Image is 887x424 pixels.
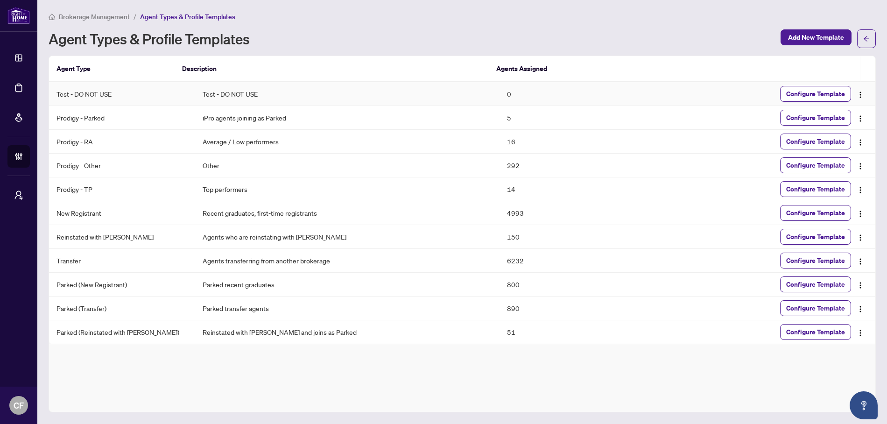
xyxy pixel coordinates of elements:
[857,282,864,289] img: Logo
[500,225,652,249] td: 150
[7,7,30,24] img: logo
[788,30,844,45] span: Add New Template
[850,391,878,419] button: Open asap
[786,253,845,268] span: Configure Template
[786,182,845,197] span: Configure Template
[786,134,845,149] span: Configure Template
[786,277,845,292] span: Configure Template
[853,110,868,125] button: Logo
[857,163,864,170] img: Logo
[853,229,868,244] button: Logo
[857,305,864,313] img: Logo
[49,56,175,82] th: Agent Type
[195,320,500,344] td: Reinstated with [PERSON_NAME] and joins as Parked
[853,86,868,101] button: Logo
[49,273,195,297] td: Parked (New Registrant)
[853,301,868,316] button: Logo
[195,249,500,273] td: Agents transferring from another brokerage
[853,182,868,197] button: Logo
[49,31,250,46] h1: Agent Types & Profile Templates
[14,191,23,200] span: user-switch
[49,249,195,273] td: Transfer
[195,106,500,130] td: iPro agents joining as Parked
[49,82,195,106] td: Test - DO NOT USE
[853,134,868,149] button: Logo
[780,276,851,292] button: Configure Template
[857,115,864,122] img: Logo
[195,273,500,297] td: Parked recent graduates
[857,234,864,241] img: Logo
[857,329,864,337] img: Logo
[786,229,845,244] span: Configure Template
[195,225,500,249] td: Agents who are reinstating with [PERSON_NAME]
[49,177,195,201] td: Prodigy - TP
[786,110,845,125] span: Configure Template
[500,273,652,297] td: 800
[500,82,652,106] td: 0
[500,154,652,177] td: 292
[853,253,868,268] button: Logo
[853,205,868,220] button: Logo
[500,297,652,320] td: 890
[195,177,500,201] td: Top performers
[780,134,851,149] button: Configure Template
[49,154,195,177] td: Prodigy - Other
[49,201,195,225] td: New Registrant
[195,82,500,106] td: Test - DO NOT USE
[857,186,864,194] img: Logo
[853,277,868,292] button: Logo
[786,205,845,220] span: Configure Template
[781,29,852,45] button: Add New Template
[49,320,195,344] td: Parked (Reinstated with [PERSON_NAME])
[134,11,136,22] li: /
[863,35,870,42] span: arrow-left
[780,205,851,221] button: Configure Template
[780,229,851,245] button: Configure Template
[857,91,864,99] img: Logo
[853,158,868,173] button: Logo
[49,297,195,320] td: Parked (Transfer)
[49,14,55,20] span: home
[175,56,489,82] th: Description
[780,324,851,340] button: Configure Template
[500,201,652,225] td: 4993
[786,325,845,339] span: Configure Template
[195,130,500,154] td: Average / Low performers
[195,201,500,225] td: Recent graduates, first-time registrants
[780,300,851,316] button: Configure Template
[786,301,845,316] span: Configure Template
[14,399,24,412] span: CF
[195,154,500,177] td: Other
[500,320,652,344] td: 51
[786,86,845,101] span: Configure Template
[500,106,652,130] td: 5
[780,86,851,102] button: Configure Template
[780,253,851,269] button: Configure Template
[59,13,130,21] span: Brokerage Management
[853,325,868,339] button: Logo
[780,181,851,197] button: Configure Template
[140,13,235,21] span: Agent Types & Profile Templates
[780,157,851,173] button: Configure Template
[195,297,500,320] td: Parked transfer agents
[786,158,845,173] span: Configure Template
[49,106,195,130] td: Prodigy - Parked
[780,110,851,126] button: Configure Template
[489,56,646,82] th: Agents Assigned
[500,130,652,154] td: 16
[857,210,864,218] img: Logo
[857,139,864,146] img: Logo
[49,225,195,249] td: Reinstated with [PERSON_NAME]
[500,177,652,201] td: 14
[49,130,195,154] td: Prodigy - RA
[500,249,652,273] td: 6232
[857,258,864,265] img: Logo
